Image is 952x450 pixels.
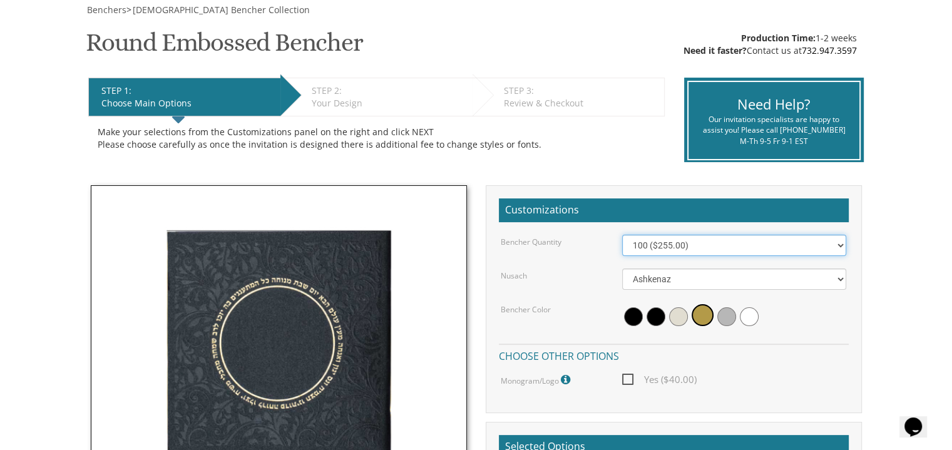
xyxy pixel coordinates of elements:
a: [DEMOGRAPHIC_DATA] Bencher Collection [131,4,310,16]
span: Yes ($40.00) [622,372,697,387]
div: 1-2 weeks Contact us at [683,32,857,57]
h1: Round Embossed Bencher [86,29,363,66]
span: > [126,4,310,16]
div: STEP 1: [101,84,274,97]
div: STEP 3: [504,84,658,97]
a: Benchers [86,4,126,16]
div: Your Design [312,97,466,110]
span: [DEMOGRAPHIC_DATA] Bencher Collection [133,4,310,16]
div: Choose Main Options [101,97,274,110]
span: Need it faster? [683,44,747,56]
span: Production Time: [741,32,816,44]
label: Nusach [501,270,527,281]
a: 732.947.3597 [802,44,857,56]
span: Benchers [87,4,126,16]
label: Monogram/Logo [501,372,573,388]
div: Make your selections from the Customizations panel on the right and click NEXT Please choose care... [98,126,655,151]
label: Bencher Color [501,304,551,315]
div: Need Help? [698,95,850,114]
div: STEP 2: [312,84,466,97]
label: Bencher Quantity [501,237,561,247]
h2: Customizations [499,198,849,222]
div: Review & Checkout [504,97,658,110]
h4: Choose other options [499,344,849,366]
div: Our invitation specialists are happy to assist you! Please call [PHONE_NUMBER] M-Th 9-5 Fr 9-1 EST [698,114,850,146]
iframe: chat widget [899,400,939,437]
